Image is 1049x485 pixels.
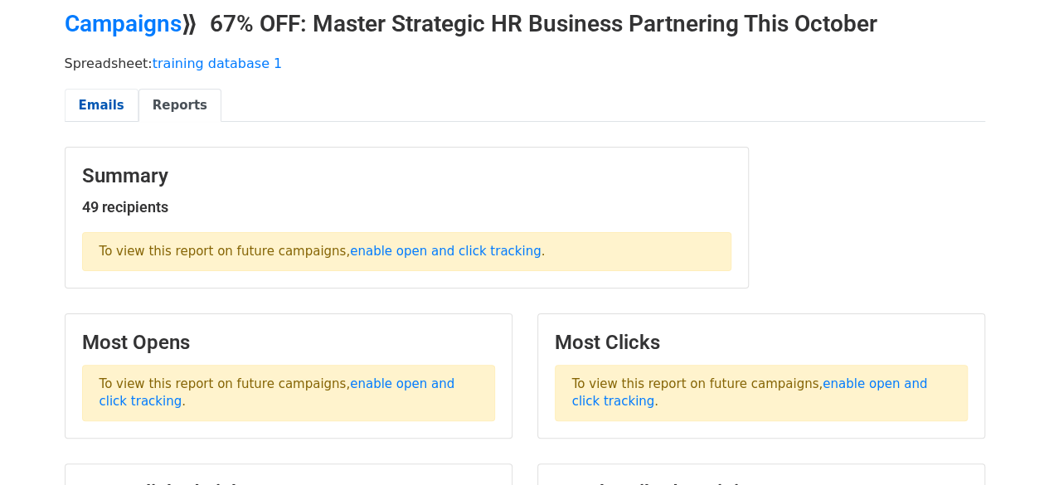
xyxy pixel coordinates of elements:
iframe: Chat Widget [966,405,1049,485]
h3: Summary [82,164,731,188]
p: To view this report on future campaigns, . [555,365,968,421]
h2: ⟫ 67% OFF: Master Strategic HR Business Partnering This October [65,10,985,38]
a: Reports [138,89,221,123]
a: training database 1 [153,56,283,71]
p: Spreadsheet: [65,55,985,72]
h3: Most Clicks [555,331,968,355]
a: enable open and click tracking [350,244,541,259]
h3: Most Opens [82,331,495,355]
p: To view this report on future campaigns, . [82,365,495,421]
a: Emails [65,89,138,123]
p: To view this report on future campaigns, . [82,232,731,271]
h5: 49 recipients [82,198,731,216]
a: Campaigns [65,10,182,37]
